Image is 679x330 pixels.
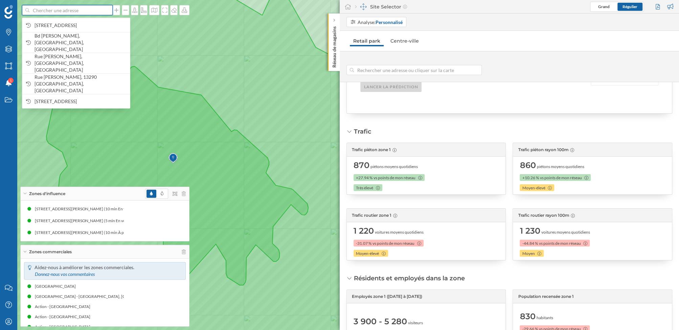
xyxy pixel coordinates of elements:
[370,164,418,170] span: piétons moyens quotidiens
[354,127,371,136] div: Trafic
[522,175,539,181] span: +10.26 %
[356,175,372,181] span: +27.94 %
[35,206,141,212] div: [STREET_ADDRESS][PERSON_NAME] (10 min En voiture)
[35,303,94,310] div: Action - [GEOGRAPHIC_DATA]
[352,212,391,218] span: Trafic routier zone 1
[355,3,407,10] div: Site Selector
[35,98,127,105] span: [STREET_ADDRESS]
[518,147,568,153] span: Trafic piéton rayon 100m
[35,283,79,290] div: [GEOGRAPHIC_DATA]
[541,229,590,235] span: voitures moyens quotidiens
[35,217,139,224] div: [STREET_ADDRESS][PERSON_NAME] (5 min En voiture)
[540,175,582,181] span: vs points de mon réseau
[372,240,414,246] span: vs points de mon réseau
[35,22,127,29] span: [STREET_ADDRESS]
[358,19,403,26] div: Analyse:
[35,32,127,53] span: Bd [PERSON_NAME], [GEOGRAPHIC_DATA], [GEOGRAPHIC_DATA]
[623,4,637,9] span: Régulier
[539,240,581,246] span: vs points de mon réseau
[4,5,13,19] img: Logo Geoblink
[35,53,127,73] span: Rue [PERSON_NAME], [GEOGRAPHIC_DATA], [GEOGRAPHIC_DATA]
[354,274,465,283] div: Résidents et employés dans la zone
[354,160,369,171] span: 870
[522,251,535,257] span: Moyen
[537,164,584,170] span: piétons moyens quotidiens
[35,271,95,277] div: Donnez-nous vos commentaires
[14,5,39,11] span: Support
[10,77,12,84] span: 1
[518,212,569,218] span: Trafic routier rayon 100m
[522,240,538,246] span: -44.84 %
[35,229,134,236] div: [STREET_ADDRESS][PERSON_NAME] (10 min À pied)
[352,293,422,300] span: Employés zone 1 ([DATE] à [DATE])
[35,74,127,94] span: Rue [PERSON_NAME], 13290 [GEOGRAPHIC_DATA], [GEOGRAPHIC_DATA]
[376,19,403,25] strong: Personnalisé
[522,185,545,191] span: Moyen-élevé
[35,293,165,300] div: [GEOGRAPHIC_DATA] - [GEOGRAPHIC_DATA], [GEOGRAPHIC_DATA]
[518,293,573,300] span: Population recensée zone 1
[35,313,94,320] div: Action - [GEOGRAPHIC_DATA]
[169,151,177,165] img: Marker
[356,251,379,257] span: Moyen-élevé
[350,36,384,46] a: Retail park
[374,175,415,181] span: vs points de mon réseau
[598,4,610,9] span: Grand
[520,160,536,171] span: 860
[352,147,391,153] span: Trafic piéton zone 1
[375,229,424,235] span: voitures moyens quotidiens
[520,311,535,322] span: 830
[29,191,65,197] span: Zones d'influence
[35,264,182,278] p: Aidez-nous à améliorer les zones commerciales.
[354,316,407,327] span: 3 900 - 5 280
[29,249,72,255] span: Zones commerciales
[536,315,553,321] span: habitants
[387,36,422,46] a: Centre-ville
[356,185,373,191] span: Très élevé
[520,226,540,236] span: 1 230
[408,320,423,326] span: visiteurs
[354,226,374,236] span: 1 220
[331,24,337,68] p: Réseau de magasins
[360,3,367,10] img: dashboards-manager.svg
[356,240,371,246] span: -31.07 %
